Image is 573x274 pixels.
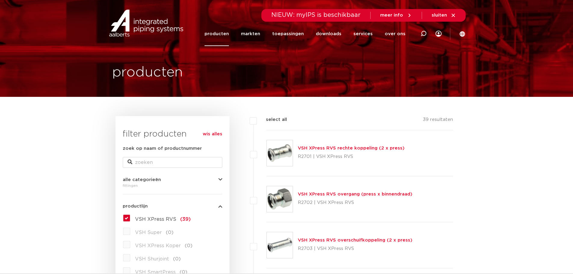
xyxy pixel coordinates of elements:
div: my IPS [436,22,442,46]
span: meer info [380,13,403,17]
span: (0) [185,243,193,248]
div: fittingen [123,182,222,189]
span: (0) [173,257,181,261]
a: services [353,22,373,46]
h1: producten [112,63,183,82]
span: (0) [166,230,174,235]
p: R2701 | VSH XPress RVS [298,152,405,162]
img: Thumbnail for VSH XPress RVS overgang (press x binnendraad) [267,186,293,212]
a: VSH XPress RVS overgang (press x binnendraad) [298,192,412,196]
p: R2702 | VSH XPress RVS [298,198,412,208]
a: producten [205,22,229,46]
span: VSH XPress Koper [135,243,181,248]
span: productlijn [123,204,148,208]
img: Thumbnail for VSH XPress RVS overschuifkoppeling (2 x press) [267,232,293,258]
span: VSH Shurjoint [135,257,169,261]
nav: Menu [205,22,405,46]
a: wis alles [203,131,222,138]
span: sluiten [432,13,447,17]
span: VSH XPress RVS [135,217,176,222]
a: over ons [385,22,405,46]
a: VSH XPress RVS overschuifkoppeling (2 x press) [298,238,412,242]
p: R2703 | VSH XPress RVS [298,244,412,254]
span: alle categorieën [123,177,161,182]
a: VSH XPress RVS rechte koppeling (2 x press) [298,146,405,150]
span: (39) [180,217,191,222]
p: 39 resultaten [423,116,453,125]
span: VSH Super [135,230,162,235]
button: alle categorieën [123,177,222,182]
label: zoek op naam of productnummer [123,145,202,152]
a: sluiten [432,13,456,18]
img: Thumbnail for VSH XPress RVS rechte koppeling (2 x press) [267,140,293,166]
span: NIEUW: myIPS is beschikbaar [271,12,361,18]
a: meer info [380,13,412,18]
a: downloads [316,22,341,46]
input: zoeken [123,157,222,168]
label: select all [257,116,287,123]
a: toepassingen [272,22,304,46]
h3: filter producten [123,128,222,140]
a: markten [241,22,260,46]
button: productlijn [123,204,222,208]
